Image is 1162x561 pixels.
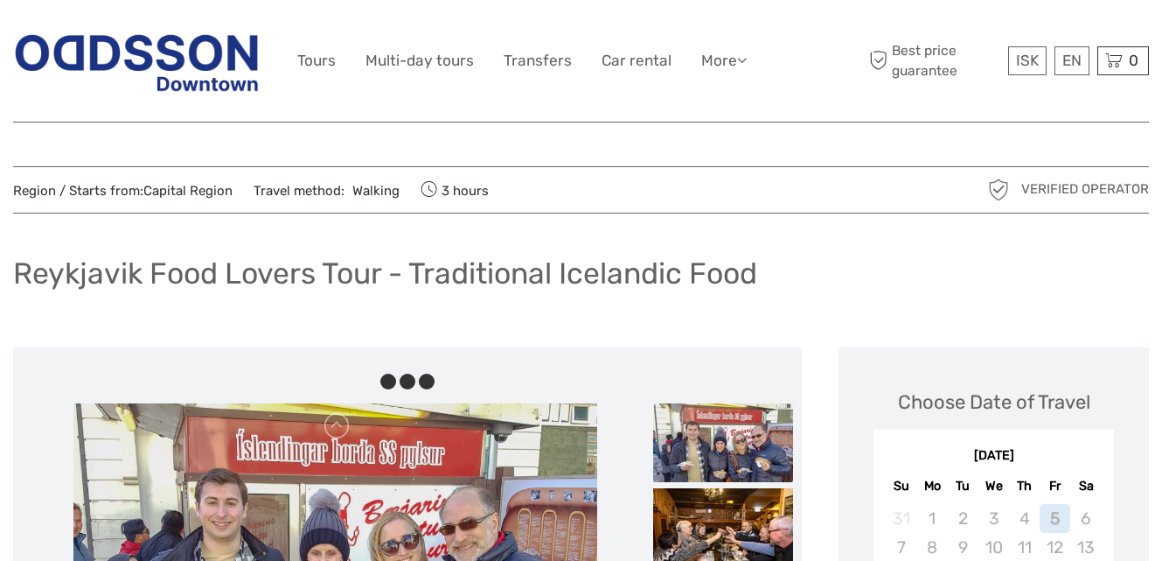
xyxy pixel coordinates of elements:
img: 76d1c978ab6a4ee78f1694d6aaec9b29_slider_thumbnail.jpeg [653,403,793,482]
a: Tours [297,48,336,74]
span: Region / Starts from: [13,182,233,200]
div: Th [1009,474,1040,498]
div: [DATE] [873,447,1114,466]
a: More [701,48,747,74]
div: Su [886,474,916,498]
span: Best price guarantee [865,41,1004,80]
span: 3 hours [421,178,489,202]
div: Sa [1070,474,1101,498]
div: Fr [1040,474,1070,498]
a: Multi-day tours [365,48,474,74]
div: EN [1054,46,1089,75]
div: Not available Thursday, September 4th, 2025 [1009,504,1040,533]
div: Not available Wednesday, September 3rd, 2025 [978,504,1009,533]
span: 0 [1126,52,1141,69]
img: Reykjavik Residence [13,24,261,99]
div: Not available Tuesday, September 2nd, 2025 [948,504,978,533]
span: Travel method: [254,178,400,202]
div: Tu [948,474,978,498]
h1: Reykjavik Food Lovers Tour - Traditional Icelandic Food [13,256,757,291]
div: Not available Saturday, September 6th, 2025 [1070,504,1101,533]
div: Not available Sunday, August 31st, 2025 [886,504,916,533]
a: Car rental [602,48,671,74]
div: Not available Friday, September 5th, 2025 [1040,504,1070,533]
div: Choose Date of Travel [898,389,1090,416]
a: Walking [344,183,400,199]
div: Not available Monday, September 1st, 2025 [917,504,948,533]
div: We [978,474,1009,498]
a: Capital Region [143,183,233,199]
a: Transfers [504,48,572,74]
div: Mo [917,474,948,498]
img: verified_operator_grey_128.png [985,176,1012,204]
span: Verified Operator [1021,180,1149,199]
span: ISK [1016,52,1039,69]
